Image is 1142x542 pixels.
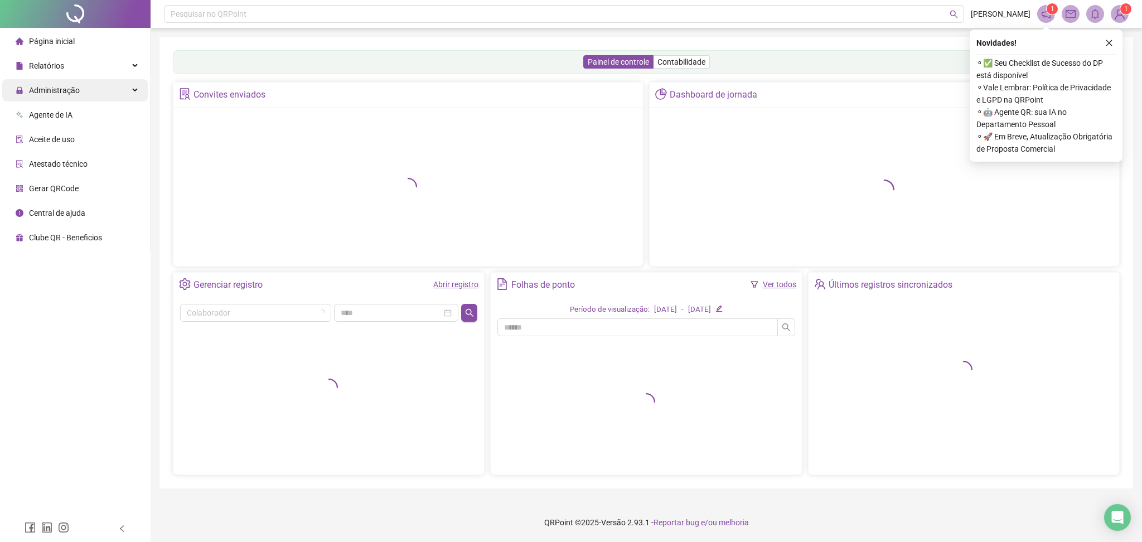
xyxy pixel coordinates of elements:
[16,209,23,217] span: info-circle
[29,209,85,217] span: Central de ajuda
[1124,5,1128,13] span: 1
[16,185,23,192] span: qrcode
[829,275,952,294] div: Últimos registros sincronizados
[399,178,417,196] span: loading
[637,393,655,411] span: loading
[318,309,325,316] span: loading
[570,304,650,316] div: Período de visualização:
[681,304,684,316] div: -
[688,304,711,316] div: [DATE]
[976,37,1017,49] span: Novidades !
[1047,3,1058,14] sup: 1
[955,361,972,379] span: loading
[29,135,75,144] span: Aceite de uso
[1051,5,1054,13] span: 1
[193,85,265,104] div: Convites enviados
[976,57,1116,81] span: ⚬ ✅ Seu Checklist de Sucesso do DP está disponível
[179,88,191,100] span: solution
[16,62,23,70] span: file
[1120,3,1131,14] sup: Atualize o seu contato no menu Meus Dados
[1104,504,1131,531] div: Open Intercom Messenger
[29,86,80,95] span: Administração
[16,37,23,45] span: home
[715,305,723,312] span: edit
[976,106,1116,130] span: ⚬ 🤖 Agente QR: sua IA no Departamento Pessoal
[976,81,1116,106] span: ⚬ Vale Lembrar: Política de Privacidade e LGPD na QRPoint
[16,160,23,168] span: solution
[1041,9,1051,19] span: notification
[1066,9,1076,19] span: mail
[971,8,1030,20] span: [PERSON_NAME]
[29,233,102,242] span: Clube QR - Beneficios
[29,184,79,193] span: Gerar QRCode
[25,522,36,533] span: facebook
[814,278,826,290] span: team
[655,88,667,100] span: pie-chart
[29,110,72,119] span: Agente de IA
[179,278,191,290] span: setting
[874,180,894,200] span: loading
[950,10,958,18] span: search
[29,61,64,70] span: Relatórios
[654,304,677,316] div: [DATE]
[29,37,75,46] span: Página inicial
[782,323,791,332] span: search
[751,280,758,288] span: filter
[670,85,757,104] div: Dashboard de jornada
[601,518,626,527] span: Versão
[1111,6,1128,22] img: 84630
[151,503,1142,542] footer: QRPoint © 2025 - 2.93.1 -
[1105,39,1113,47] span: close
[16,86,23,94] span: lock
[763,280,796,289] a: Ver todos
[118,525,126,533] span: left
[16,135,23,143] span: audit
[29,159,88,168] span: Atestado técnico
[433,280,478,289] a: Abrir registro
[193,275,263,294] div: Gerenciar registro
[657,57,705,66] span: Contabilidade
[320,379,338,396] span: loading
[1090,9,1100,19] span: bell
[58,522,69,533] span: instagram
[654,518,749,527] span: Reportar bug e/ou melhoria
[496,278,508,290] span: file-text
[465,308,474,317] span: search
[511,275,575,294] div: Folhas de ponto
[16,234,23,241] span: gift
[588,57,649,66] span: Painel de controle
[41,522,52,533] span: linkedin
[976,130,1116,155] span: ⚬ 🚀 Em Breve, Atualização Obrigatória de Proposta Comercial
